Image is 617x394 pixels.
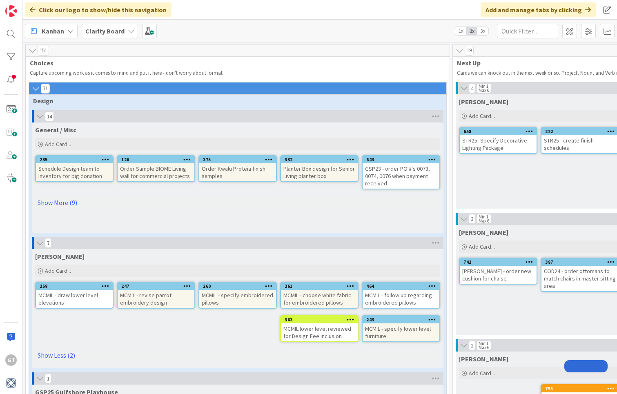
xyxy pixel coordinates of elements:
[466,27,477,35] span: 2x
[366,317,439,323] div: 243
[363,283,439,308] div: 464MCMIL - follow up regarding embroidered pillows
[281,316,358,341] div: 363MCMIL lower level reviewed for Design Fee inclusion
[363,283,439,290] div: 464
[285,317,358,323] div: 363
[45,267,71,274] span: Add Card...
[479,341,488,345] div: Min 1
[479,215,488,219] div: Min 1
[281,323,358,341] div: MCMIL lower level reviewed for Design Fee inclusion
[469,112,495,120] span: Add Card...
[35,349,440,362] a: Show Less (2)
[366,283,439,289] div: 464
[479,88,489,92] div: Max 6
[459,98,508,106] span: Gina
[5,377,17,389] img: avatar
[36,156,113,181] div: 235Schedule Design team to Inventory for big donation
[36,163,113,181] div: Schedule Design team to Inventory for big donation
[363,156,439,189] div: 643GSP23 - order PO #'s 0073, 0074, 0076 when payment received
[460,135,537,153] div: STR25- Specify Decorative Lighting Package
[40,157,113,162] div: 235
[465,46,474,56] span: 19
[118,290,194,308] div: MCMIL - revise parrot embroidery design
[285,157,358,162] div: 332
[118,156,194,163] div: 126
[477,27,488,35] span: 3x
[459,355,508,363] span: Lisa K.
[479,219,489,223] div: Max 6
[363,323,439,341] div: MCMIL - specify lower level furniture
[5,354,17,366] div: GT
[199,156,276,163] div: 375
[38,46,49,56] span: 151
[199,290,276,308] div: MCMIL - specify embroidered pillows
[469,83,475,93] span: 4
[85,27,125,35] b: Clarity Board
[30,59,439,67] span: Choices
[5,5,17,17] img: Visit kanbanzone.com
[363,316,439,323] div: 243
[199,283,276,308] div: 260MCMIL - specify embroidered pillows
[36,283,113,308] div: 259MCMIL - draw lower level elevations
[41,84,50,93] span: 71
[281,156,358,163] div: 332
[281,316,358,323] div: 363
[36,156,113,163] div: 235
[36,290,113,308] div: MCMIL - draw lower level elevations
[35,196,440,209] a: Show More (9)
[33,97,436,105] span: Design
[459,228,508,236] span: Lisa T.
[363,156,439,163] div: 643
[469,370,495,377] span: Add Card...
[281,290,358,308] div: MCMIL - choose white fabric for embroidered pillows
[460,128,537,153] div: 658STR25- Specify Decorative Lighting Package
[363,163,439,189] div: GSP23 - order PO #'s 0073, 0074, 0076 when payment received
[199,156,276,181] div: 375Order Kwalu Proteia finish samples
[118,156,194,181] div: 126Order Sample BIOME Living wall for commercial projects
[469,341,475,350] span: 2
[363,316,439,341] div: 243MCMIL - specify lower level furniture
[203,157,276,162] div: 375
[35,252,85,260] span: MCMIL McMillon
[45,238,51,248] span: 7
[199,283,276,290] div: 260
[460,258,537,284] div: 742[PERSON_NAME] - order new cushion for chaise
[455,27,466,35] span: 1x
[281,156,358,181] div: 332Planter Box design for Senior Living planter box
[481,2,596,17] div: Add and manage tabs by clicking
[479,84,488,88] div: Min 1
[460,266,537,284] div: [PERSON_NAME] - order new cushion for chaise
[121,157,194,162] div: 126
[199,163,276,181] div: Order Kwalu Proteia finish samples
[460,128,537,135] div: 658
[25,2,172,17] div: Click our logo to show/hide this navigation
[30,70,445,76] p: Capture upcoming work as it comes to mind and put it here - don't worry about format.
[42,26,64,36] span: Kanban
[121,283,194,289] div: 247
[40,283,113,289] div: 259
[281,163,358,181] div: Planter Box design for Senior Living planter box
[497,24,558,38] input: Quick Filter...
[469,214,475,224] span: 3
[203,283,276,289] div: 260
[363,290,439,308] div: MCMIL - follow up regarding embroidered pillows
[36,283,113,290] div: 259
[118,283,194,290] div: 247
[285,283,358,289] div: 261
[45,111,54,121] span: 14
[479,345,489,349] div: Max 6
[469,243,495,250] span: Add Card...
[45,374,51,383] span: 1
[281,283,358,290] div: 261
[463,259,537,265] div: 742
[45,140,71,148] span: Add Card...
[118,283,194,308] div: 247MCMIL - revise parrot embroidery design
[281,283,358,308] div: 261MCMIL - choose white fabric for embroidered pillows
[366,157,439,162] div: 643
[35,126,76,134] span: General / Misc
[460,258,537,266] div: 742
[463,129,537,134] div: 658
[118,163,194,181] div: Order Sample BIOME Living wall for commercial projects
